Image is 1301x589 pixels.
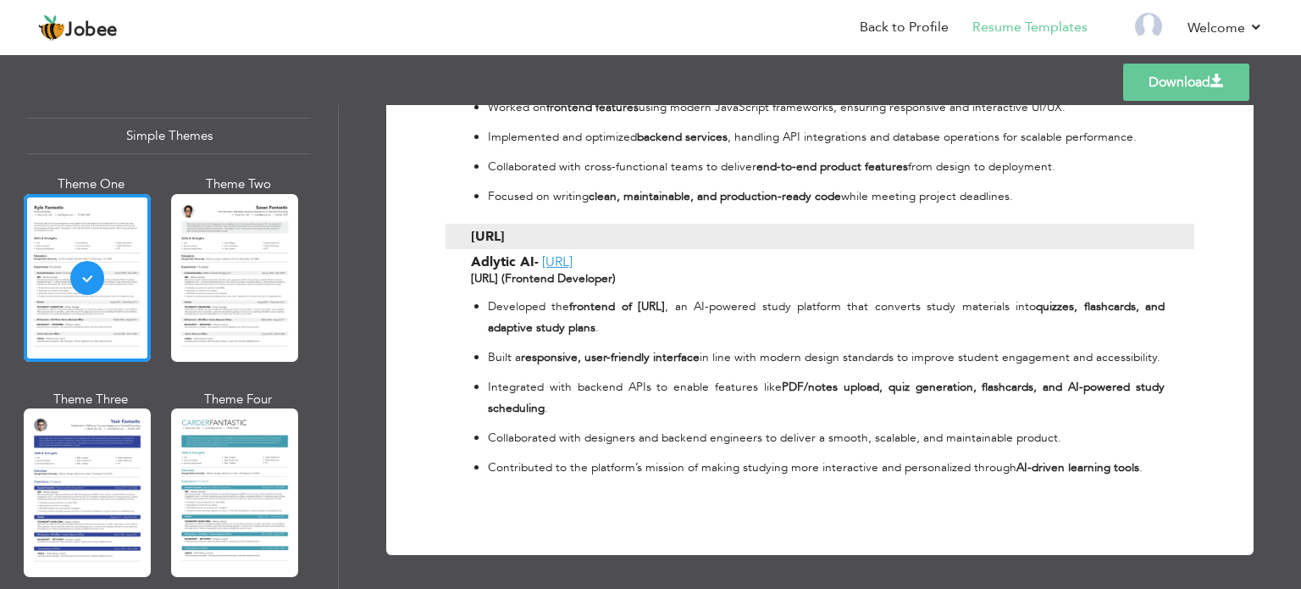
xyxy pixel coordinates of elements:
[65,21,118,40] span: Jobee
[589,188,841,204] strong: clean, maintainable, and production-ready code
[756,158,908,175] strong: end-to-end product features
[569,298,665,314] strong: frontend of [URL]
[27,118,311,154] div: Simple Themes
[27,175,154,193] div: Theme One
[972,18,1088,37] a: Resume Templates
[860,18,949,37] a: Back to Profile
[488,126,1165,147] p: Implemented and optimized , handling API integrations and database operations for scalable perfor...
[1016,459,1139,475] strong: AI-driven learning tools
[38,14,65,42] img: jobee.io
[174,175,302,193] div: Theme Two
[488,97,1165,118] p: Worked on using modern JavaScript frameworks, ensuring responsive and interactive UI/UX.
[471,224,505,249] span: [URL]
[488,379,1165,416] strong: PDF/notes upload, quiz generation, flashcards, and AI-powered study scheduling
[471,253,534,270] span: Adlytic AI
[471,270,616,286] strong: [URL] (Frontend Developer)
[1135,13,1162,40] img: Profile Img
[174,391,302,408] div: Theme Four
[1188,18,1263,38] a: Welcome
[546,99,639,115] strong: frontend features
[488,457,1165,478] p: Contributed to the platform’s mission of making studying more interactive and personalized through .
[38,14,118,42] a: Jobee
[521,349,700,365] strong: responsive, user-friendly interface
[488,427,1165,448] p: Collaborated with designers and backend engineers to deliver a smooth, scalable, and maintainable...
[488,186,1165,207] p: Focused on writing while meeting project deadlines.
[27,391,154,408] div: Theme Three
[488,296,1165,338] p: Developed the , an AI-powered study platform that converts study materials into .
[542,253,573,271] a: [URL]
[637,129,728,145] strong: backend services
[1123,64,1249,101] a: Download
[488,156,1165,177] p: Collaborated with cross-functional teams to deliver from design to deployment.
[534,253,539,271] span: -
[488,347,1165,368] p: Built a in line with modern design standards to improve student engagement and accessibility.
[488,376,1165,419] p: Integrated with backend APIs to enable features like .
